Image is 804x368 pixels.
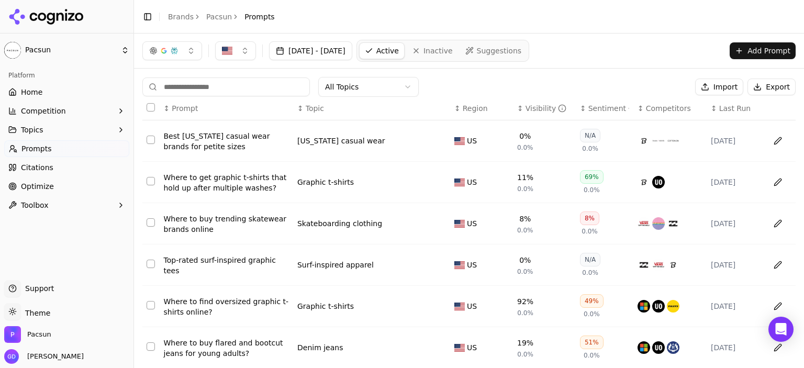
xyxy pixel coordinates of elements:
span: [PERSON_NAME] [23,352,84,361]
button: Toolbox [4,197,129,214]
img: vans [638,217,650,230]
th: Competitors [633,97,707,120]
span: 0.0% [584,351,600,360]
span: 0.0% [517,226,533,235]
button: Edit in sheet [769,298,786,315]
img: urban outfitters [652,176,665,188]
div: [DATE] [711,177,760,187]
button: Edit in sheet [769,132,786,149]
span: Region [463,103,488,114]
img: billabong [638,259,650,271]
a: Best [US_STATE] casual wear brands for petite sizes [164,131,289,152]
div: 51% [580,336,604,349]
img: US flag [454,179,465,186]
span: Theme [21,309,50,317]
a: Surf-inspired apparel [297,260,374,270]
div: Where to buy flared and bootcut jeans for young adults? [164,338,289,359]
a: Top-rated surf-inspired graphic tees [164,255,289,276]
span: Competition [21,106,66,116]
img: uniqlo [638,176,650,188]
img: US flag [454,303,465,310]
span: Home [21,87,42,97]
span: US [467,301,477,311]
a: Inactive [407,42,458,59]
div: ↕Competitors [638,103,702,114]
a: Pacsun [206,12,232,22]
div: ↕Sentiment [580,103,629,114]
span: 0.0% [517,185,533,193]
span: Suggestions [477,46,522,56]
div: [US_STATE] casual wear [297,136,385,146]
span: US [467,177,477,187]
img: h&m [638,300,650,313]
div: [DATE] [711,136,760,146]
span: Topics [21,125,43,135]
span: 0.0% [584,186,600,194]
button: Select row 2 [147,177,155,185]
button: Select row 6 [147,342,155,351]
div: Graphic t-shirts [297,301,354,311]
span: US [467,218,477,229]
span: Toolbox [21,200,49,210]
th: Region [450,97,513,120]
a: Denim jeans [297,342,343,353]
span: 0.0% [584,310,600,318]
span: 0.0% [517,350,533,359]
img: billabong [667,217,679,230]
div: 19% [517,338,533,348]
span: Competitors [646,103,691,114]
div: ↕Topic [297,103,446,114]
nav: breadcrumb [168,12,275,22]
div: [DATE] [711,301,760,311]
img: Gabrielle Dewsnap [4,349,19,364]
img: urban outfitters [652,341,665,354]
a: Brands [168,13,194,21]
img: US flag [454,261,465,269]
button: Select row 4 [147,260,155,268]
th: Topic [293,97,450,120]
button: Select all rows [147,103,155,111]
span: Pacsun [27,330,51,339]
span: 0.0% [582,227,598,236]
img: US flag [454,220,465,228]
a: Optimize [4,178,129,195]
span: 0.0% [582,269,598,277]
button: Import [695,79,743,95]
div: ↕Region [454,103,509,114]
div: Graphic t-shirts [297,177,354,187]
th: Last Run [707,97,764,120]
div: N/A [580,129,600,142]
a: Suggestions [460,42,527,59]
a: Home [4,84,129,101]
div: [DATE] [711,260,760,270]
div: Platform [4,67,129,84]
span: Support [21,283,54,294]
span: 0.0% [517,267,533,276]
div: 8% [519,214,531,224]
a: Citations [4,159,129,176]
div: Visibility [526,103,567,114]
img: urban outfitters [652,300,665,313]
span: 0.0% [517,143,533,152]
a: Where to buy trending skatewear brands online [164,214,289,235]
div: N/A [580,253,600,266]
div: 0% [519,255,531,265]
div: 11% [517,172,533,183]
span: US [467,136,477,146]
span: US [467,260,477,270]
img: hollister [667,341,679,354]
a: Where to get graphic t-shirts that hold up after multiple washes? [164,172,289,193]
span: 0.0% [517,309,533,317]
div: Where to find oversized graphic t-shirts online? [164,296,289,317]
button: Add Prompt [730,42,796,59]
div: [DATE] [711,218,760,229]
a: Skateboarding clothing [297,218,382,229]
button: Edit in sheet [769,339,786,356]
button: Open organization switcher [4,326,51,343]
div: 49% [580,294,604,308]
span: US [467,342,477,353]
